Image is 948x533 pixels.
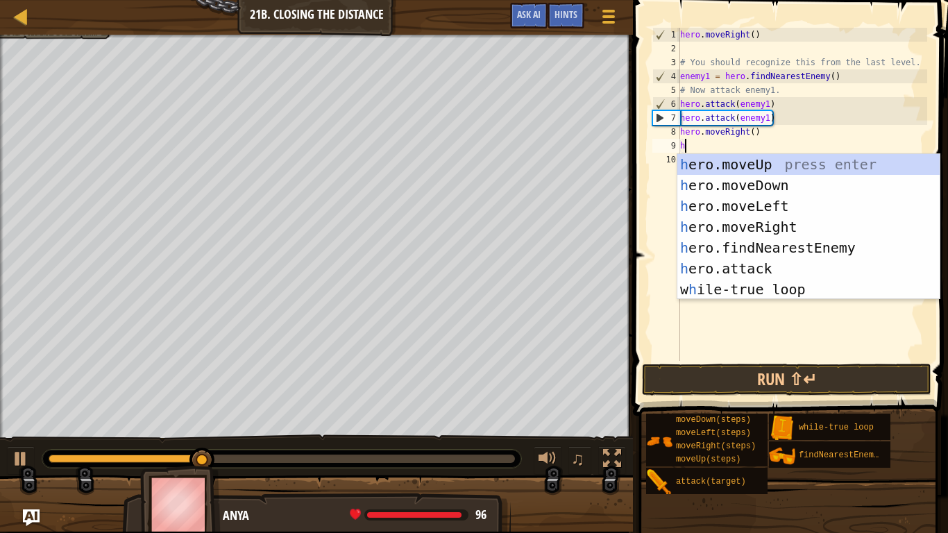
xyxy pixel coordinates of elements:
span: moveRight(steps) [676,441,756,451]
button: Ask AI [510,3,548,28]
button: Ask AI [23,509,40,526]
img: portrait.png [646,469,672,496]
div: 6 [653,97,680,111]
button: Run ⇧↵ [642,364,931,396]
span: moveDown(steps) [676,415,751,425]
span: findNearestEnemy() [799,450,889,460]
span: Ask AI [517,8,541,21]
div: health: 96 / 100 [350,509,486,521]
img: portrait.png [769,415,795,441]
span: ♫ [571,448,585,469]
div: 10 [652,153,680,167]
div: 2 [652,42,680,56]
button: Toggle fullscreen [598,446,626,475]
span: moveUp(steps) [676,455,741,464]
span: while-true loop [799,423,874,432]
button: Adjust volume [534,446,561,475]
button: Ctrl + P: Play [7,446,35,475]
button: ♫ [568,446,592,475]
span: 96 [475,506,486,523]
div: 4 [653,69,680,83]
button: Show game menu [591,3,626,35]
div: 3 [652,56,680,69]
span: moveLeft(steps) [676,428,751,438]
div: 1 [653,28,680,42]
div: 7 [653,111,680,125]
span: attack(target) [676,477,746,487]
div: 9 [652,139,680,153]
div: Anya [223,507,497,525]
div: 8 [652,125,680,139]
img: portrait.png [646,428,672,455]
img: portrait.png [769,443,795,469]
div: 5 [652,83,680,97]
span: Hints [555,8,577,21]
